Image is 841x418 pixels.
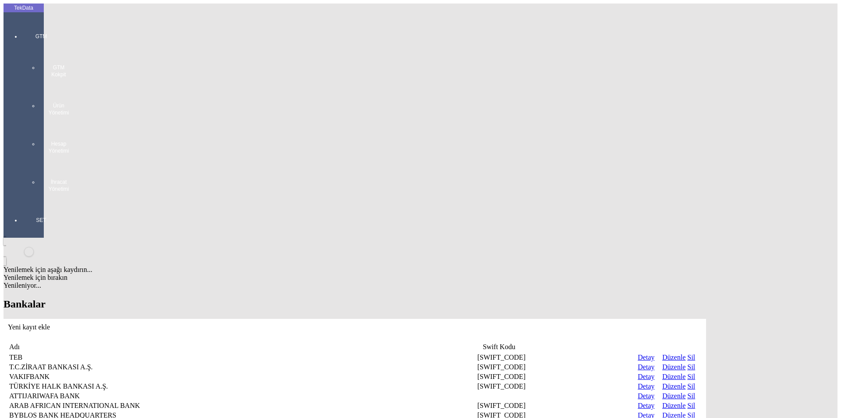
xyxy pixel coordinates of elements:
span: İhracat Yönetimi [46,179,72,193]
div: Adı [9,343,481,351]
a: Detay [638,392,654,400]
a: Düzenle [662,354,686,361]
span: GTM [28,33,54,40]
a: Sil [687,392,695,400]
a: Düzenle [662,373,686,380]
a: Sil [687,373,695,380]
div: Swift Kodu [483,343,640,351]
td: [SWIFT_CODE] [477,382,636,391]
div: Yenilemek için aşağı kaydırın... [4,266,706,274]
td: [SWIFT_CODE] [477,372,636,381]
span: SET [28,217,54,224]
td: [SWIFT_CODE] [477,401,636,410]
a: Düzenle [662,392,686,400]
td: Sütun Swift Kodu [482,343,640,351]
td: TEB [9,353,476,362]
td: Sütun undefined [12,332,32,341]
td: T.C.ZİRAAT BANKASI A.Ş. [9,363,476,372]
a: Detay [638,402,654,409]
div: Yenilemek için bırakın [4,274,706,282]
td: ATTIJARIWAFA BANK [9,392,476,400]
span: Ürün Yönetimi [46,102,72,116]
a: Sil [687,354,695,361]
a: Düzenle [662,363,686,371]
span: Yeni kayıt ekle [8,323,50,331]
a: Detay [638,382,654,390]
td: ARAB AFRICAN INTERNATIONAL BANK [9,401,476,410]
div: TekData [4,4,44,11]
td: VAKIFBANK [9,372,476,381]
a: Sil [687,382,695,390]
div: Yeni kayıt ekle [8,323,702,331]
a: Detay [638,354,654,361]
td: Sütun Adı [9,343,481,351]
a: Düzenle [662,402,686,409]
td: TÜRKİYE HALK BANKASI A.Ş. [9,382,476,391]
span: Hesap Yönetimi [46,140,72,154]
td: [SWIFT_CODE] [477,353,636,362]
a: Detay [638,373,654,380]
h2: Bankalar [4,298,706,310]
a: Düzenle [662,382,686,390]
a: Sil [687,363,695,371]
a: Sil [687,402,695,409]
a: Detay [638,363,654,371]
span: GTM Kokpit [46,64,72,78]
div: Yenileniyor... [4,282,706,289]
td: [SWIFT_CODE] [477,363,636,372]
td: Sütun undefined [641,343,661,351]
